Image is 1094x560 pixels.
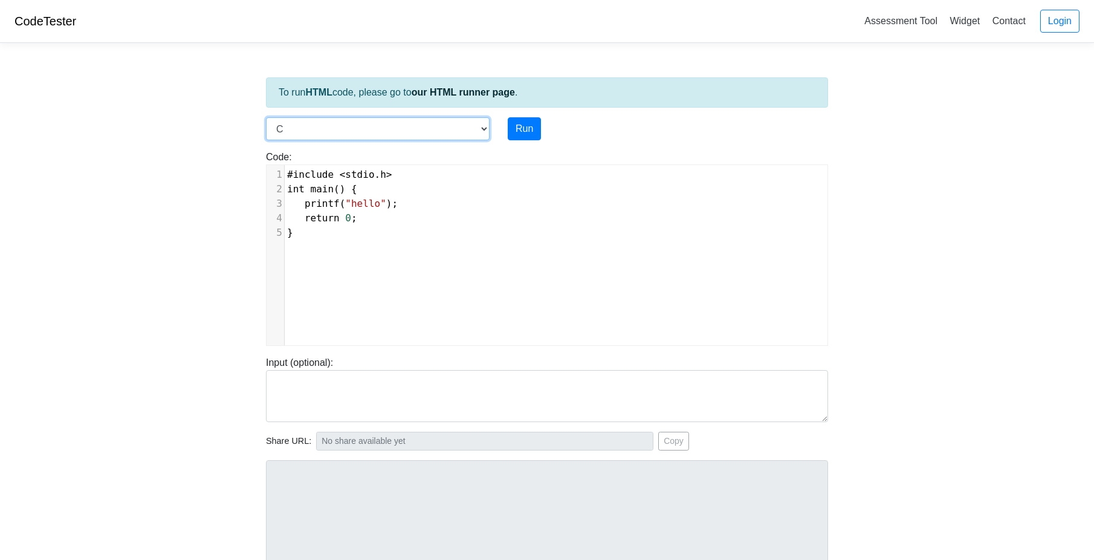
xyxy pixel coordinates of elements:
[257,150,837,346] div: Code:
[658,432,689,451] button: Copy
[311,183,334,195] span: main
[1040,10,1079,33] a: Login
[287,227,293,238] span: }
[859,11,942,31] a: Assessment Tool
[305,212,340,224] span: return
[945,11,985,31] a: Widget
[345,198,386,209] span: "hello"
[287,169,392,180] span: .
[267,168,284,182] div: 1
[316,432,653,451] input: No share available yet
[305,87,332,97] strong: HTML
[266,77,828,108] div: To run code, please go to .
[287,198,398,209] span: ( );
[267,211,284,226] div: 4
[345,212,351,224] span: 0
[508,117,541,140] button: Run
[257,356,837,422] div: Input (optional):
[380,169,386,180] span: h
[15,15,76,28] a: CodeTester
[287,212,357,224] span: ;
[412,87,515,97] a: our HTML runner page
[988,11,1031,31] a: Contact
[386,169,392,180] span: >
[305,198,340,209] span: printf
[267,182,284,197] div: 2
[267,226,284,240] div: 5
[267,197,284,211] div: 3
[287,169,334,180] span: #include
[266,435,311,448] span: Share URL:
[345,169,374,180] span: stdio
[287,183,357,195] span: () {
[287,183,305,195] span: int
[340,169,346,180] span: <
